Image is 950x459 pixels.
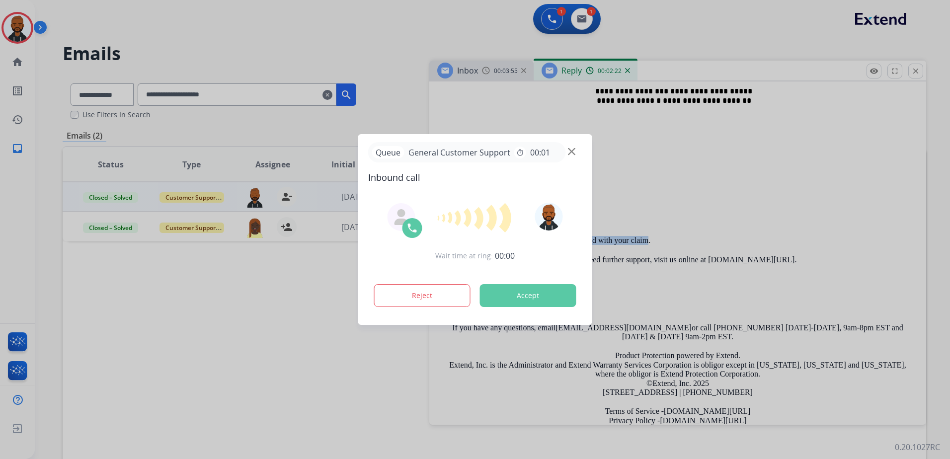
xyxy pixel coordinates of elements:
[368,170,582,184] span: Inbound call
[535,203,562,230] img: avatar
[895,441,940,453] p: 0.20.1027RC
[404,147,514,158] span: General Customer Support
[568,148,575,155] img: close-button
[480,284,576,307] button: Accept
[406,222,418,234] img: call-icon
[530,147,550,158] span: 00:01
[495,250,515,262] span: 00:00
[435,251,493,261] span: Wait time at ring:
[394,209,409,225] img: agent-avatar
[374,284,471,307] button: Reject
[372,146,404,158] p: Queue
[516,149,524,156] mat-icon: timer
